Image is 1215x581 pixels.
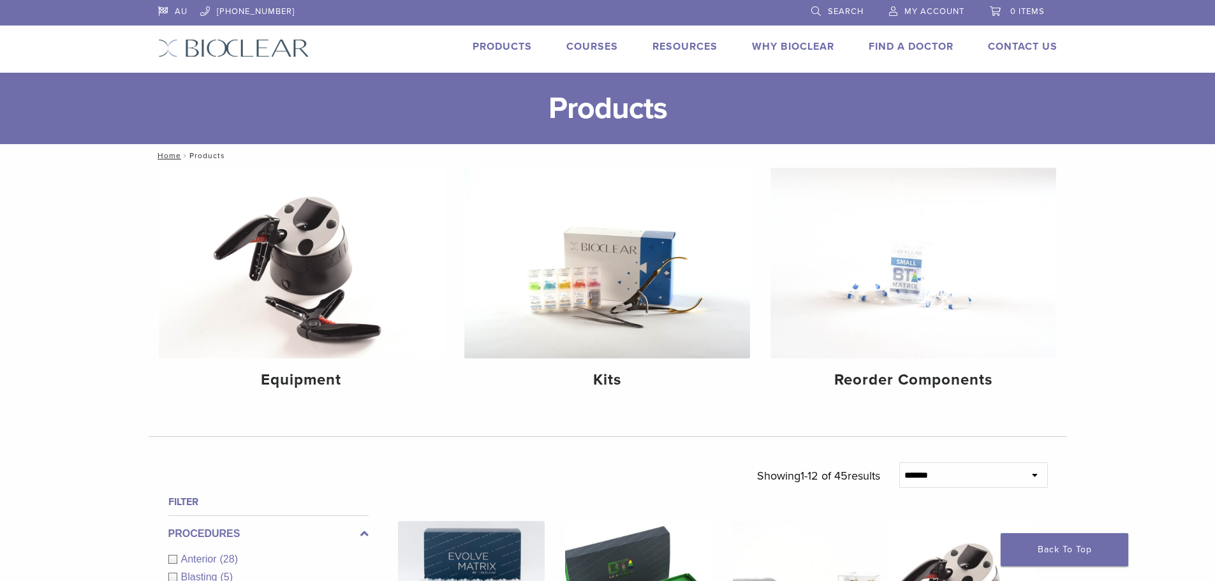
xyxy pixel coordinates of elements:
[169,369,434,392] h4: Equipment
[168,494,369,510] h4: Filter
[168,526,369,541] label: Procedures
[1001,533,1128,566] a: Back To Top
[149,144,1067,167] nav: Products
[757,462,880,489] p: Showing results
[464,168,750,358] img: Kits
[159,168,445,358] img: Equipment
[752,40,834,53] a: Why Bioclear
[566,40,618,53] a: Courses
[869,40,954,53] a: Find A Doctor
[159,168,445,400] a: Equipment
[770,168,1056,358] img: Reorder Components
[904,6,964,17] span: My Account
[464,168,750,400] a: Kits
[1010,6,1045,17] span: 0 items
[988,40,1057,53] a: Contact Us
[473,40,532,53] a: Products
[828,6,864,17] span: Search
[800,469,848,483] span: 1-12 of 45
[781,369,1046,392] h4: Reorder Components
[770,168,1056,400] a: Reorder Components
[154,151,181,160] a: Home
[475,369,740,392] h4: Kits
[181,554,220,564] span: Anterior
[220,554,238,564] span: (28)
[158,39,309,57] img: Bioclear
[652,40,718,53] a: Resources
[181,152,189,159] span: /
